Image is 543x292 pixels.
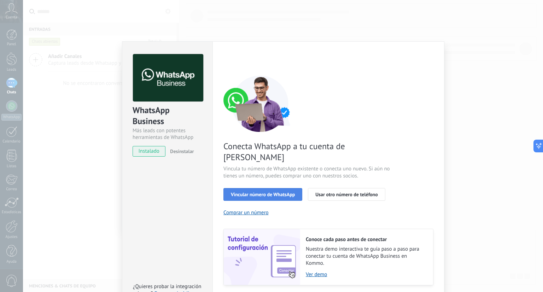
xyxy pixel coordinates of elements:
[308,188,385,201] button: Usar otro número de teléfono
[167,146,194,157] button: Desinstalar
[133,127,202,141] div: Más leads con potentes herramientas de WhatsApp
[223,165,392,180] span: Vincula tu número de WhatsApp existente o conecta uno nuevo. Si aún no tienes un número, puedes c...
[306,246,426,267] span: Nuestra demo interactiva te guía paso a paso para conectar tu cuenta de WhatsApp Business en Kommo.
[306,236,426,243] h2: Conoce cada paso antes de conectar
[223,141,392,163] span: Conecta WhatsApp a tu cuenta de [PERSON_NAME]
[306,271,426,278] a: Ver demo
[231,192,295,197] span: Vincular número de WhatsApp
[223,75,298,132] img: connect number
[133,54,203,102] img: logo_main.png
[170,148,194,154] span: Desinstalar
[133,105,202,127] div: WhatsApp Business
[133,146,165,157] span: instalado
[223,209,269,216] button: Comprar un número
[315,192,378,197] span: Usar otro número de teléfono
[223,188,302,201] button: Vincular número de WhatsApp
